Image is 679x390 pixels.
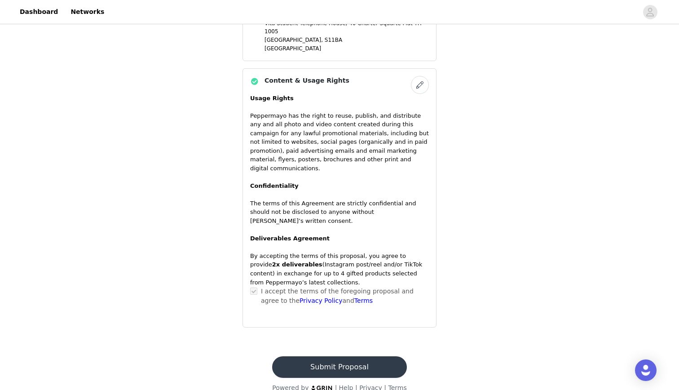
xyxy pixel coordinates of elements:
span: [GEOGRAPHIC_DATA], [265,37,323,43]
a: Privacy Policy [300,297,342,304]
p: I accept the terms of the foregoing proposal and agree to the and [261,287,429,306]
p: [GEOGRAPHIC_DATA] [265,44,429,53]
div: avatar [646,5,654,19]
strong: 2x deliverables [272,261,322,268]
a: Networks [65,2,110,22]
strong: Usage Rights [250,95,294,102]
span: S11BA [325,37,342,43]
strong: Confidentiality [250,182,299,189]
p: Peppermayo has the right to reuse, publish, and distribute any and all photo and video content cr... [250,94,429,226]
button: Submit Proposal [272,356,406,378]
h4: Content & Usage Rights [265,76,349,85]
a: Dashboard [14,2,63,22]
strong: Deliverables Agreement [250,235,330,242]
a: Terms [354,297,373,304]
div: Open Intercom Messenger [635,359,657,381]
div: Content & Usage Rights [242,68,436,328]
p: By accepting the terms of this proposal, you agree to provide (Instagram post/reel and/or TikTok ... [250,252,429,287]
p: Vita Student Telephone House, 40 Charter Squarte Flat TH-1005 [265,19,429,35]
